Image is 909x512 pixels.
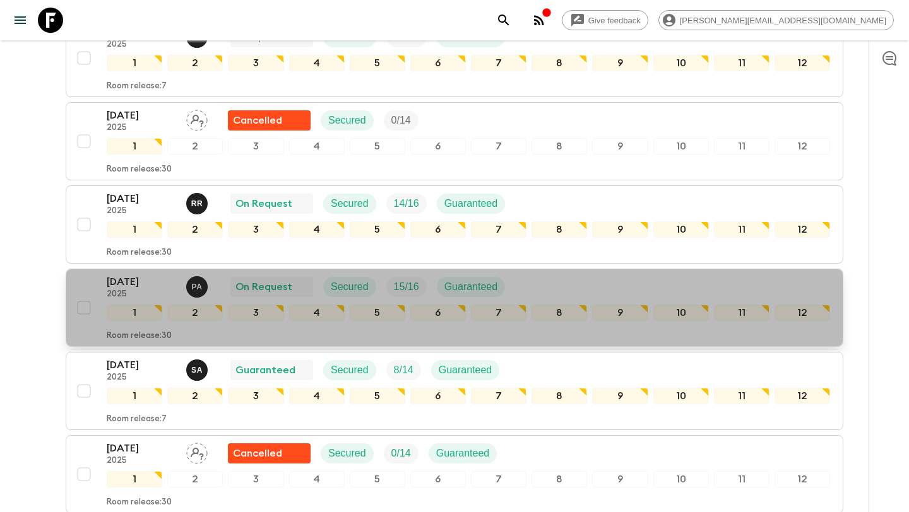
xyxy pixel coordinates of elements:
[186,197,210,207] span: Ramli Raban
[186,280,210,290] span: Prasad Adikari
[410,221,466,238] div: 6
[592,138,648,154] div: 9
[410,471,466,487] div: 6
[592,388,648,404] div: 9
[191,199,203,209] p: R R
[233,446,282,461] p: Cancelled
[228,221,283,238] div: 3
[439,363,492,378] p: Guaranteed
[410,388,466,404] div: 6
[167,221,223,238] div: 2
[228,471,283,487] div: 3
[323,194,376,214] div: Secured
[491,8,516,33] button: search adventures
[107,108,176,123] p: [DATE]
[592,221,648,238] div: 9
[350,471,405,487] div: 5
[107,123,176,133] p: 2025
[410,305,466,321] div: 6
[471,305,526,321] div: 7
[186,359,210,381] button: SA
[775,221,830,238] div: 12
[228,55,283,71] div: 3
[235,196,292,211] p: On Request
[186,446,208,457] span: Assign pack leader
[66,19,843,97] button: [DATE]2025Suren AbeykoonCompletedSecuredTrip FillGuaranteed123456789101112Room release:7
[228,138,283,154] div: 3
[532,471,587,487] div: 8
[107,289,176,300] p: 2025
[167,138,223,154] div: 2
[289,471,345,487] div: 4
[391,113,411,128] p: 0 / 14
[714,138,769,154] div: 11
[66,352,843,430] button: [DATE]2025Suren AbeykoonGuaranteedSecuredTrip FillGuaranteed123456789101112Room release:7
[289,55,345,71] div: 4
[191,365,203,375] p: S A
[386,360,421,380] div: Trip Fill
[192,282,203,292] p: P A
[775,471,830,487] div: 12
[350,305,405,321] div: 5
[321,443,374,463] div: Secured
[107,138,162,154] div: 1
[394,279,419,294] p: 15 / 16
[107,456,176,466] p: 2025
[653,388,709,404] div: 10
[107,40,176,50] p: 2025
[410,138,466,154] div: 6
[186,113,208,124] span: Assign pack leader
[323,277,376,297] div: Secured
[107,373,176,383] p: 2025
[167,388,223,404] div: 2
[186,276,210,298] button: PA
[592,471,648,487] div: 9
[714,388,769,404] div: 11
[186,363,210,373] span: Suren Abeykoon
[228,443,311,463] div: Flash Pack cancellation
[471,388,526,404] div: 7
[394,196,419,211] p: 14 / 16
[436,446,490,461] p: Guaranteed
[331,363,369,378] p: Secured
[714,221,769,238] div: 11
[532,388,587,404] div: 8
[471,221,526,238] div: 7
[350,388,405,404] div: 5
[107,388,162,404] div: 1
[107,165,172,175] p: Room release: 30
[107,331,172,341] p: Room release: 30
[444,279,498,294] p: Guaranteed
[471,138,526,154] div: 7
[167,55,223,71] div: 2
[384,443,419,463] div: Trip Fill
[328,113,366,128] p: Secured
[386,277,427,297] div: Trip Fill
[410,55,466,71] div: 6
[562,10,648,30] a: Give feedback
[386,194,427,214] div: Trip Fill
[228,305,283,321] div: 3
[328,446,366,461] p: Secured
[233,113,282,128] p: Cancelled
[107,55,162,71] div: 1
[331,196,369,211] p: Secured
[714,471,769,487] div: 11
[323,360,376,380] div: Secured
[775,138,830,154] div: 12
[350,138,405,154] div: 5
[653,471,709,487] div: 10
[471,55,526,71] div: 7
[321,110,374,131] div: Secured
[235,363,295,378] p: Guaranteed
[186,193,210,214] button: RR
[714,305,769,321] div: 11
[107,497,172,508] p: Room release: 30
[673,16,893,25] span: [PERSON_NAME][EMAIL_ADDRESS][DOMAIN_NAME]
[289,388,345,404] div: 4
[775,55,830,71] div: 12
[714,55,769,71] div: 11
[289,138,345,154] div: 4
[107,358,176,373] p: [DATE]
[8,8,33,33] button: menu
